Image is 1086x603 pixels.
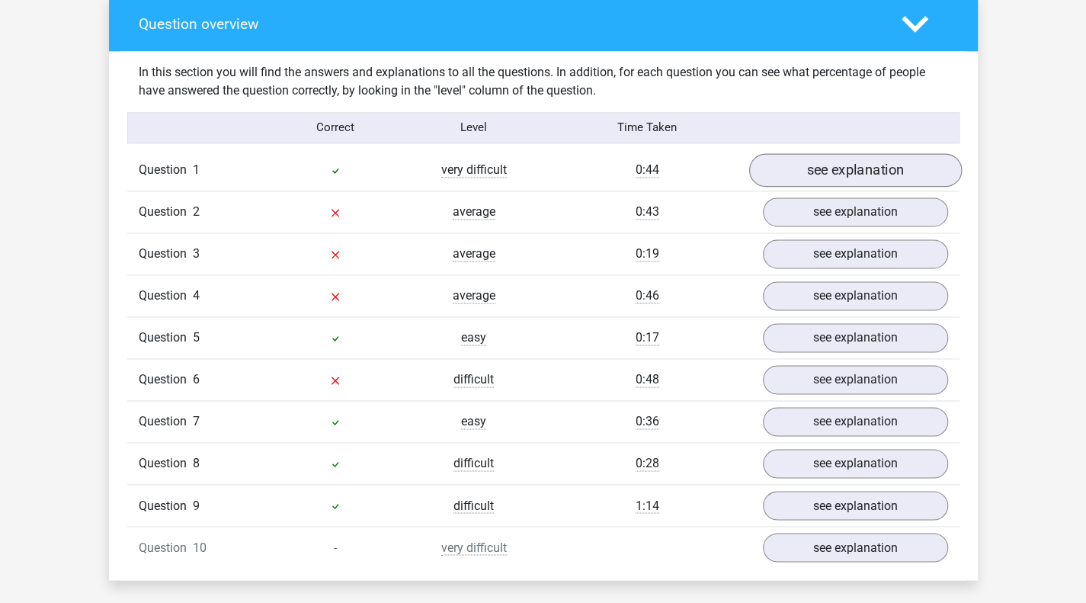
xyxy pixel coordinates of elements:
[763,449,948,478] a: see explanation
[139,15,879,33] h4: Question overview
[193,162,200,177] span: 1
[266,538,405,556] div: -
[453,246,495,261] span: average
[193,456,200,470] span: 8
[441,540,507,555] span: very difficult
[193,246,200,261] span: 3
[441,162,507,178] span: very difficult
[636,372,659,387] span: 0:48
[139,245,193,263] span: Question
[748,153,961,187] a: see explanation
[636,246,659,261] span: 0:19
[193,204,200,219] span: 2
[636,330,659,345] span: 0:17
[453,204,495,220] span: average
[763,239,948,268] a: see explanation
[636,204,659,220] span: 0:43
[636,414,659,429] span: 0:36
[405,119,543,136] div: Level
[139,370,193,389] span: Question
[139,538,193,556] span: Question
[763,533,948,562] a: see explanation
[763,281,948,310] a: see explanation
[763,365,948,394] a: see explanation
[139,496,193,515] span: Question
[636,162,659,178] span: 0:44
[193,330,200,345] span: 5
[139,161,193,179] span: Question
[763,407,948,436] a: see explanation
[139,454,193,473] span: Question
[636,456,659,471] span: 0:28
[543,119,751,136] div: Time Taken
[139,203,193,221] span: Question
[763,491,948,520] a: see explanation
[763,197,948,226] a: see explanation
[453,456,494,471] span: difficult
[139,287,193,305] span: Question
[636,498,659,513] span: 1:14
[763,323,948,352] a: see explanation
[453,498,494,513] span: difficult
[193,414,200,428] span: 7
[193,498,200,512] span: 9
[193,288,200,303] span: 4
[453,288,495,303] span: average
[193,372,200,386] span: 6
[453,372,494,387] span: difficult
[461,330,486,345] span: easy
[461,414,486,429] span: easy
[139,412,193,431] span: Question
[139,329,193,347] span: Question
[127,63,959,100] div: In this section you will find the answers and explanations to all the questions. In addition, for...
[636,288,659,303] span: 0:46
[193,540,207,554] span: 10
[266,119,405,136] div: Correct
